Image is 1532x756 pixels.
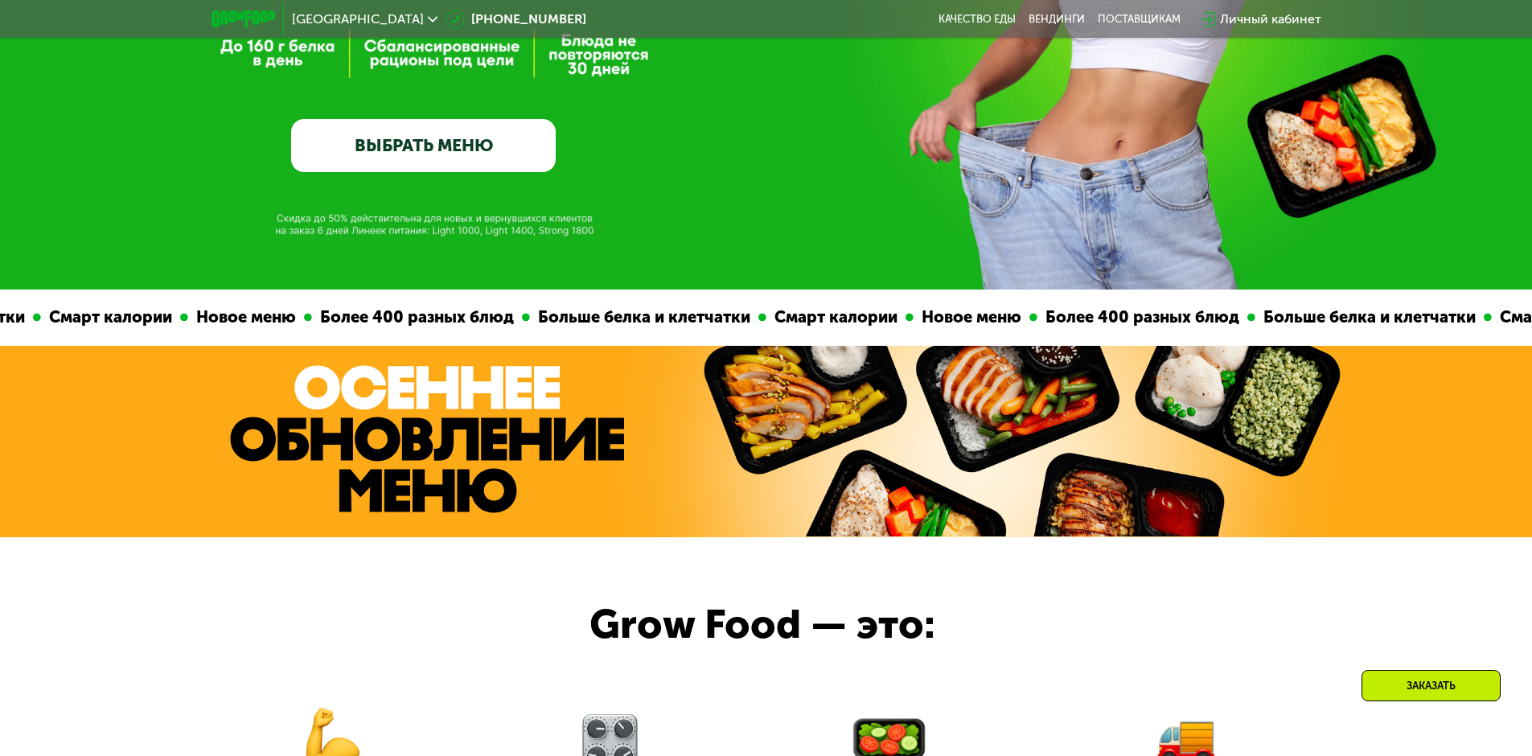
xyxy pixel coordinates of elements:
[1029,13,1085,26] a: Вендинги
[589,594,996,655] div: Grow Food — это:
[311,305,521,330] div: Более 400 разных блюд
[1220,10,1321,29] div: Личный кабинет
[939,13,1016,26] a: Качество еды
[292,13,424,26] span: [GEOGRAPHIC_DATA]
[1255,305,1483,330] div: Больше белка и клетчатки
[1098,13,1181,26] div: поставщикам
[1362,670,1501,701] div: Заказать
[291,119,556,172] a: ВЫБРАТЬ МЕНЮ
[187,305,303,330] div: Новое меню
[913,305,1029,330] div: Новое меню
[766,305,905,330] div: Смарт калории
[446,10,586,29] a: [PHONE_NUMBER]
[40,305,179,330] div: Смарт калории
[1037,305,1247,330] div: Более 400 разных блюд
[529,305,758,330] div: Больше белка и клетчатки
